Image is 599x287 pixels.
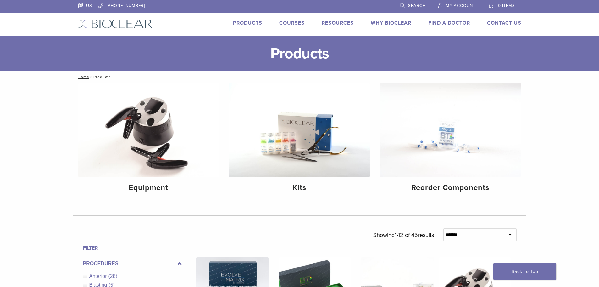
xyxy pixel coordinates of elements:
[83,244,182,252] h4: Filter
[373,228,434,242] p: Showing results
[428,20,470,26] a: Find A Doctor
[229,83,370,198] a: Kits
[89,75,93,78] span: /
[498,3,515,8] span: 0 items
[487,20,521,26] a: Contact Us
[234,182,365,193] h4: Kits
[380,83,521,177] img: Reorder Components
[78,83,219,177] img: Equipment
[408,3,426,8] span: Search
[380,83,521,198] a: Reorder Components
[279,20,305,26] a: Courses
[385,182,516,193] h4: Reorder Components
[446,3,475,8] span: My Account
[493,263,556,280] a: Back To Top
[233,20,262,26] a: Products
[395,232,418,238] span: 1-12 of 45
[89,273,108,279] span: Anterior
[371,20,411,26] a: Why Bioclear
[322,20,354,26] a: Resources
[78,83,219,198] a: Equipment
[76,75,89,79] a: Home
[229,83,370,177] img: Kits
[83,260,182,267] label: Procedures
[78,19,153,28] img: Bioclear
[83,182,214,193] h4: Equipment
[108,273,117,279] span: (28)
[73,71,526,83] nav: Products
